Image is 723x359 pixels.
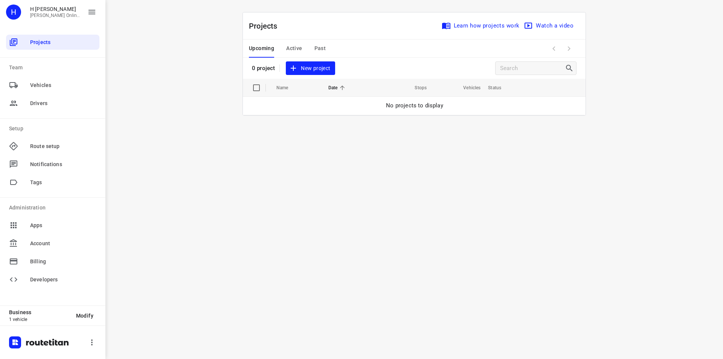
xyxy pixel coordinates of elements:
div: Tags [6,175,99,190]
p: Projects [249,20,284,32]
span: Developers [30,276,96,284]
span: Stops [405,83,427,92]
div: Search [565,64,576,73]
span: Previous Page [546,41,561,56]
div: Vehicles [6,78,99,93]
button: Modify [70,309,99,322]
span: Next Page [561,41,577,56]
input: Search projects [500,63,565,74]
span: Route setup [30,142,96,150]
p: Business [9,309,70,315]
span: Date [328,83,348,92]
span: Modify [76,313,93,319]
button: New project [286,61,335,75]
span: Upcoming [249,44,274,53]
div: Drivers [6,96,99,111]
span: Account [30,240,96,247]
div: Developers [6,272,99,287]
div: Billing [6,254,99,269]
div: H [6,5,21,20]
span: Name [276,83,298,92]
span: Projects [30,38,96,46]
span: New project [290,64,330,73]
span: Apps [30,222,96,229]
span: Active [286,44,302,53]
span: Vehicles [453,83,480,92]
span: Tags [30,179,96,186]
div: Notifications [6,157,99,172]
span: Notifications [30,160,96,168]
p: 1 vehicle [9,317,70,322]
p: Administration [9,204,99,212]
span: Drivers [30,99,96,107]
span: Vehicles [30,81,96,89]
div: Account [6,236,99,251]
p: Klasen Online BV [30,13,81,18]
span: Past [314,44,326,53]
p: H Klasen [30,6,81,12]
span: Billing [30,258,96,266]
p: 0 project [252,65,275,72]
span: Status [488,83,511,92]
div: Apps [6,218,99,233]
div: Route setup [6,139,99,154]
p: Team [9,64,99,72]
div: Projects [6,35,99,50]
p: Setup [9,125,99,133]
